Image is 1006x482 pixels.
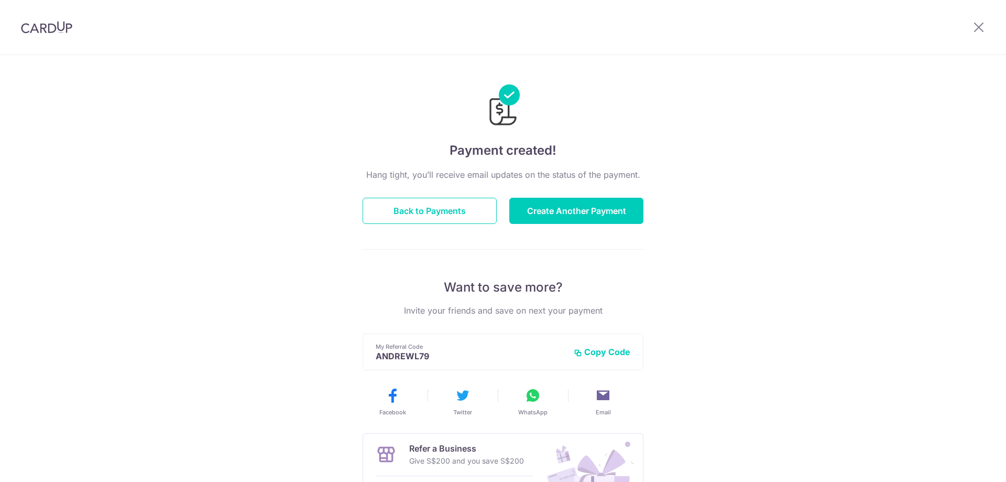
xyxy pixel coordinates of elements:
[502,387,564,416] button: WhatsApp
[21,21,72,34] img: CardUp
[362,387,423,416] button: Facebook
[596,408,611,416] span: Email
[363,198,497,224] button: Back to Payments
[486,84,520,128] img: Payments
[376,351,565,361] p: ANDREWL79
[409,455,524,467] p: Give S$200 and you save S$200
[409,442,524,455] p: Refer a Business
[574,347,630,357] button: Copy Code
[572,387,634,416] button: Email
[518,408,548,416] span: WhatsApp
[939,451,996,477] iframe: Opens a widget where you can find more information
[363,304,643,317] p: Invite your friends and save on next your payment
[363,168,643,181] p: Hang tight, you’ll receive email updates on the status of the payment.
[509,198,643,224] button: Create Another Payment
[363,141,643,160] h4: Payment created!
[376,342,565,351] p: My Referral Code
[379,408,406,416] span: Facebook
[453,408,472,416] span: Twitter
[363,279,643,296] p: Want to save more?
[432,387,494,416] button: Twitter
